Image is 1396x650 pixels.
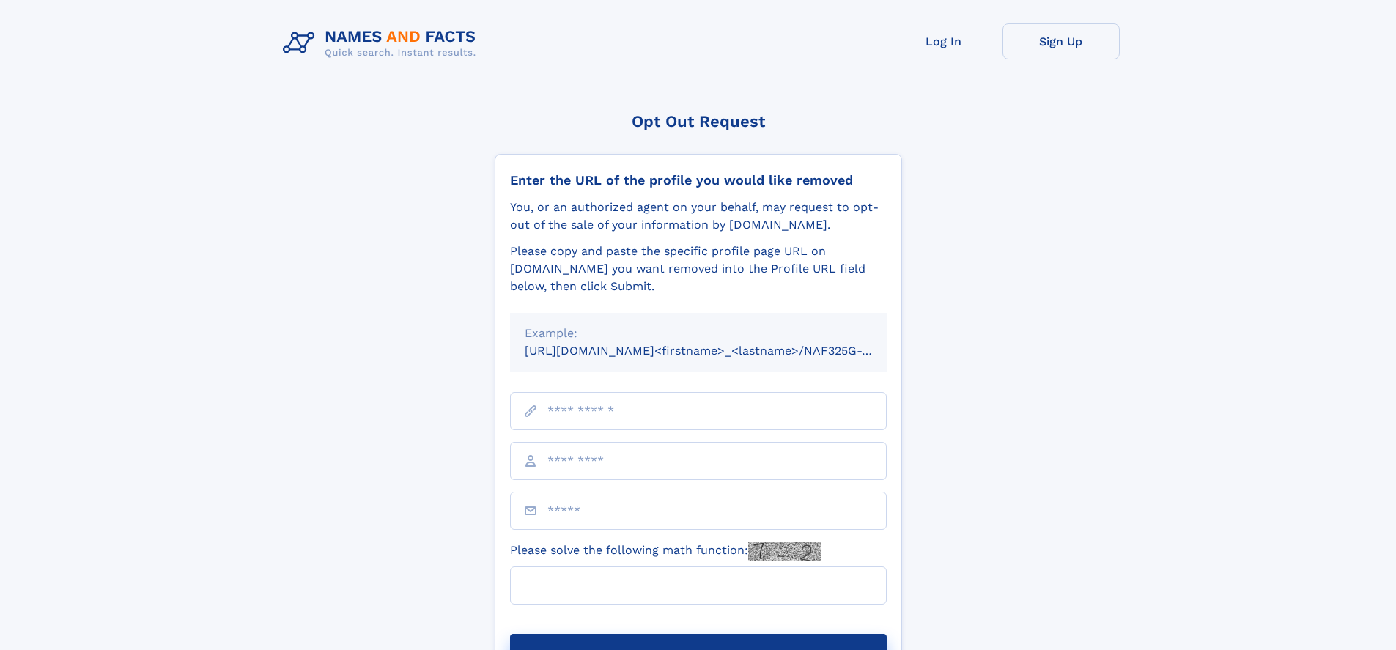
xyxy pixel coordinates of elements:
[885,23,1002,59] a: Log In
[525,325,872,342] div: Example:
[510,542,821,561] label: Please solve the following math function:
[1002,23,1120,59] a: Sign Up
[510,243,887,295] div: Please copy and paste the specific profile page URL on [DOMAIN_NAME] you want removed into the Pr...
[510,172,887,188] div: Enter the URL of the profile you would like removed
[510,199,887,234] div: You, or an authorized agent on your behalf, may request to opt-out of the sale of your informatio...
[277,23,488,63] img: Logo Names and Facts
[525,344,915,358] small: [URL][DOMAIN_NAME]<firstname>_<lastname>/NAF325G-xxxxxxxx
[495,112,902,130] div: Opt Out Request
